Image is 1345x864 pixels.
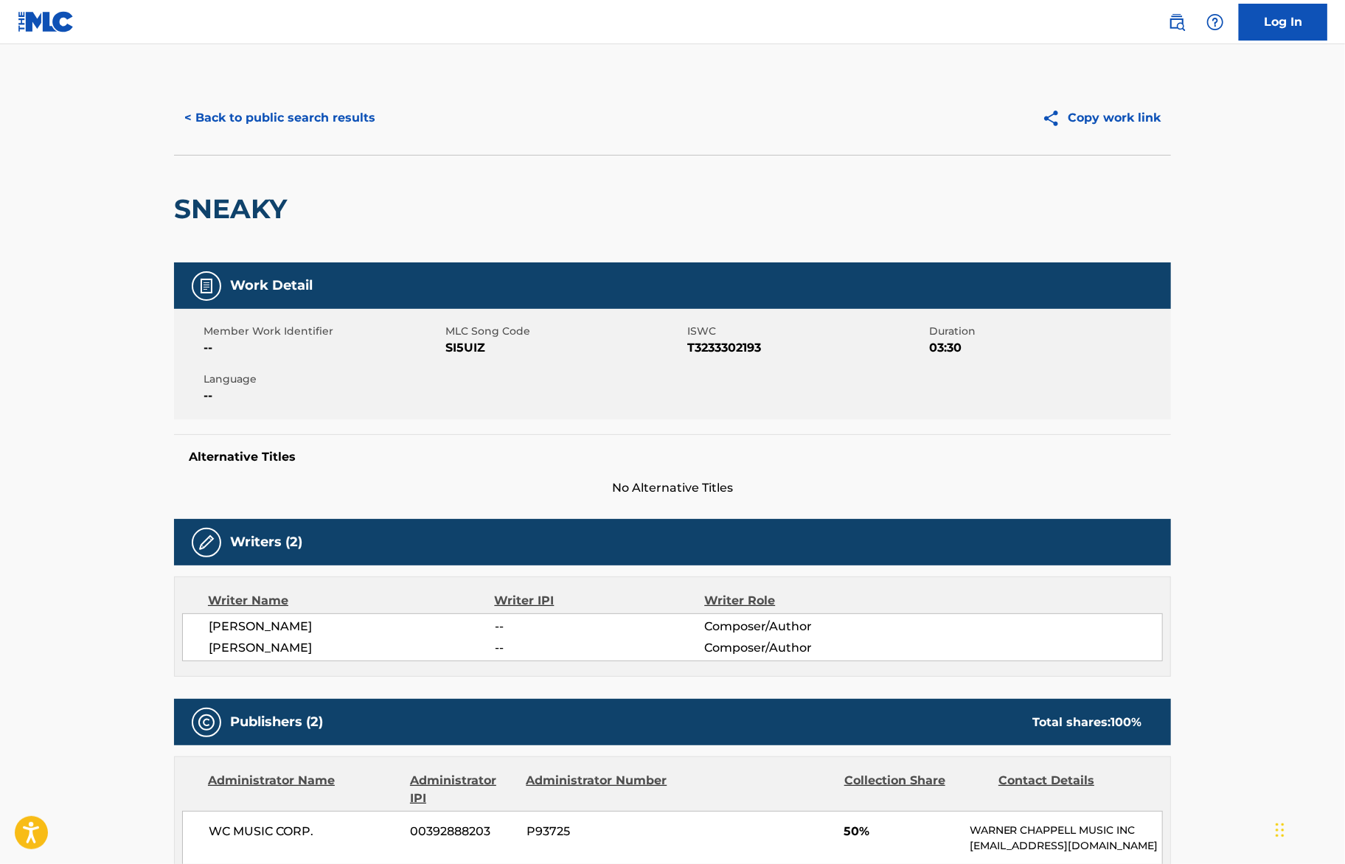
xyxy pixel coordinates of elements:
p: WARNER CHAPPELL MUSIC INC [970,823,1162,838]
img: Copy work link [1042,109,1068,128]
span: Language [204,372,442,387]
img: Work Detail [198,277,215,295]
div: Writer Name [208,592,495,610]
span: 50% [844,823,959,840]
span: Duration [929,324,1167,339]
a: Log In [1239,4,1327,41]
img: help [1206,13,1224,31]
span: 03:30 [929,339,1167,357]
button: < Back to public search results [174,100,386,136]
span: T3233302193 [687,339,925,357]
span: SI5UIZ [445,339,684,357]
div: Collection Share [844,772,987,807]
span: -- [204,387,442,405]
span: 100 % [1111,715,1141,729]
p: [EMAIL_ADDRESS][DOMAIN_NAME] [970,838,1162,854]
h2: SNEAKY [174,192,294,226]
span: -- [204,339,442,357]
div: Administrator Name [208,772,399,807]
a: Public Search [1162,7,1192,37]
img: Writers [198,534,215,551]
span: [PERSON_NAME] [209,618,495,635]
div: Drag [1276,808,1285,852]
div: Help [1200,7,1230,37]
button: Copy work link [1032,100,1171,136]
span: Composer/Author [704,618,895,635]
img: search [1168,13,1186,31]
div: Writer Role [704,592,895,610]
div: Total shares: [1032,714,1141,731]
span: No Alternative Titles [174,479,1171,497]
span: P93725 [526,823,670,840]
div: Writer IPI [495,592,705,610]
span: Composer/Author [704,639,895,657]
span: -- [495,639,704,657]
div: Contact Details [998,772,1141,807]
span: -- [495,618,704,635]
span: MLC Song Code [445,324,684,339]
h5: Alternative Titles [189,450,1156,464]
iframe: Chat Widget [1271,793,1345,864]
div: Administrator Number [526,772,669,807]
h5: Work Detail [230,277,313,294]
span: Member Work Identifier [204,324,442,339]
h5: Publishers (2) [230,714,323,731]
span: ISWC [687,324,925,339]
span: WC MUSIC CORP. [209,823,400,840]
img: Publishers [198,714,215,731]
span: 00392888203 [411,823,515,840]
div: Administrator IPI [410,772,515,807]
h5: Writers (2) [230,534,302,551]
span: [PERSON_NAME] [209,639,495,657]
img: MLC Logo [18,11,74,32]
